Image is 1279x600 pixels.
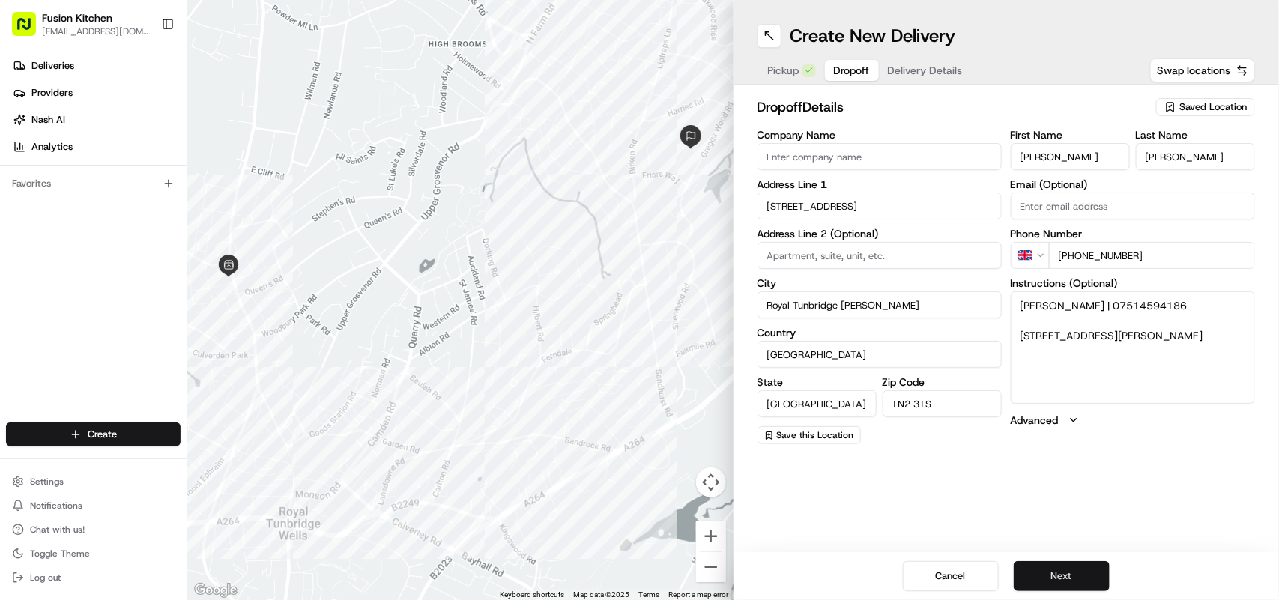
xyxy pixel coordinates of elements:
span: Toggle Theme [30,548,90,560]
button: Zoom out [696,552,726,582]
span: Saved Location [1179,100,1247,114]
img: 1736555255976-a54dd68f-1ca7-489b-9aae-adbdc363a1c4 [30,233,42,245]
a: 📗Knowledge Base [9,329,121,356]
img: Klarizel Pensader [15,218,39,242]
img: Nash [15,15,45,45]
span: Create [88,428,117,441]
label: Email (Optional) [1011,179,1255,190]
button: Fusion Kitchen[EMAIL_ADDRESS][DOMAIN_NAME] [6,6,155,42]
button: Notifications [6,495,181,516]
button: Create [6,422,181,446]
button: Zoom in [696,521,726,551]
span: [PERSON_NAME] [PERSON_NAME] [46,273,199,285]
span: Settings [30,476,64,488]
span: API Documentation [142,335,241,350]
button: Save this Location [758,426,861,444]
img: 1724597045416-56b7ee45-8013-43a0-a6f9-03cb97ddad50 [31,143,58,170]
span: Log out [30,572,61,584]
button: Chat with us! [6,519,181,540]
button: Saved Location [1156,97,1255,118]
button: Keyboard shortcuts [501,590,565,600]
a: Open this area in Google Maps (opens a new window) [191,581,241,600]
button: Next [1014,561,1110,591]
span: [DATE] [210,273,241,285]
input: Enter city [758,291,1002,318]
button: Settings [6,471,181,492]
img: Google [191,581,241,600]
button: Toggle Theme [6,543,181,564]
input: Enter country [758,341,1002,368]
input: Enter zip code [883,390,1002,417]
input: Enter last name [1136,143,1255,170]
input: Enter company name [758,143,1002,170]
button: Start new chat [255,148,273,166]
a: Deliveries [6,54,187,78]
button: Advanced [1011,413,1255,428]
label: Instructions (Optional) [1011,278,1255,288]
label: Company Name [758,130,1002,140]
span: Analytics [31,140,73,154]
input: Enter first name [1011,143,1130,170]
span: Deliveries [31,59,74,73]
textarea: [PERSON_NAME] | 07514594186 [STREET_ADDRESS][PERSON_NAME] [1011,291,1255,404]
span: • [202,273,207,285]
label: Country [758,327,1002,338]
span: Knowledge Base [30,335,115,350]
input: Enter email address [1011,193,1255,219]
button: Log out [6,567,181,588]
input: Enter address [758,193,1002,219]
label: First Name [1011,130,1130,140]
input: Enter state [758,390,877,417]
span: Map data ©2025 [574,590,630,599]
div: Start new chat [67,143,246,158]
img: 1736555255976-a54dd68f-1ca7-489b-9aae-adbdc363a1c4 [15,143,42,170]
h1: Create New Delivery [790,24,956,48]
span: Delivery Details [888,63,963,78]
label: City [758,278,1002,288]
a: Analytics [6,135,187,159]
p: Welcome 👋 [15,60,273,84]
span: Save this Location [777,429,854,441]
input: Apartment, suite, unit, etc. [758,242,1002,269]
img: 1736555255976-a54dd68f-1ca7-489b-9aae-adbdc363a1c4 [30,273,42,285]
span: Notifications [30,500,82,512]
input: Clear [39,97,247,112]
a: Powered byPylon [106,371,181,383]
div: 💻 [127,336,139,348]
span: • [127,232,132,244]
a: 💻API Documentation [121,329,247,356]
span: Providers [31,86,73,100]
span: Pylon [149,372,181,383]
span: Swap locations [1157,63,1230,78]
span: Dropoff [834,63,870,78]
label: Zip Code [883,377,1002,387]
div: 📗 [15,336,27,348]
span: 1:13 PM [135,232,171,244]
button: [EMAIL_ADDRESS][DOMAIN_NAME] [42,25,149,37]
button: Fusion Kitchen [42,10,112,25]
label: Address Line 2 (Optional) [758,228,1002,239]
button: Map camera controls [696,467,726,497]
span: Pickup [768,63,799,78]
label: Last Name [1136,130,1255,140]
label: Address Line 1 [758,179,1002,190]
label: Phone Number [1011,228,1255,239]
a: Nash AI [6,108,187,132]
span: Nash AI [31,113,65,127]
img: Joana Marie Avellanoza [15,258,39,282]
label: Advanced [1011,413,1059,428]
button: Swap locations [1150,58,1255,82]
label: State [758,377,877,387]
a: Providers [6,81,187,105]
div: Favorites [6,172,181,196]
a: Report a map error [669,590,729,599]
span: Klarizel Pensader [46,232,124,244]
div: Past conversations [15,195,100,207]
input: Enter phone number [1049,242,1255,269]
a: Terms (opens in new tab) [639,590,660,599]
div: We're available if you need us! [67,158,206,170]
span: Chat with us! [30,524,85,536]
button: See all [232,192,273,210]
